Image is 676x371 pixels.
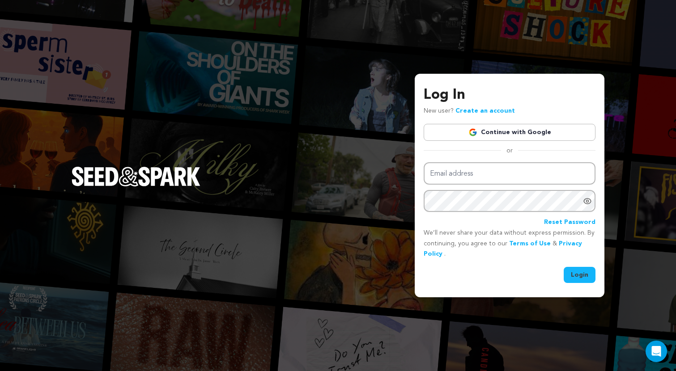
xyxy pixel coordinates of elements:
p: We’ll never share your data without express permission. By continuing, you agree to our & . [424,228,595,260]
div: Open Intercom Messenger [646,341,667,362]
button: Login [564,267,595,283]
h3: Log In [424,84,595,106]
img: Google logo [468,128,477,137]
a: Seed&Spark Homepage [72,167,200,204]
a: Show password as plain text. Warning: this will display your password on the screen. [583,197,592,206]
img: Seed&Spark Logo [72,167,200,186]
input: Email address [424,162,595,185]
a: Continue with Google [424,124,595,141]
a: Reset Password [544,217,595,228]
span: or [501,146,518,155]
p: New user? [424,106,515,117]
a: Create an account [455,108,515,114]
a: Terms of Use [509,240,551,247]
